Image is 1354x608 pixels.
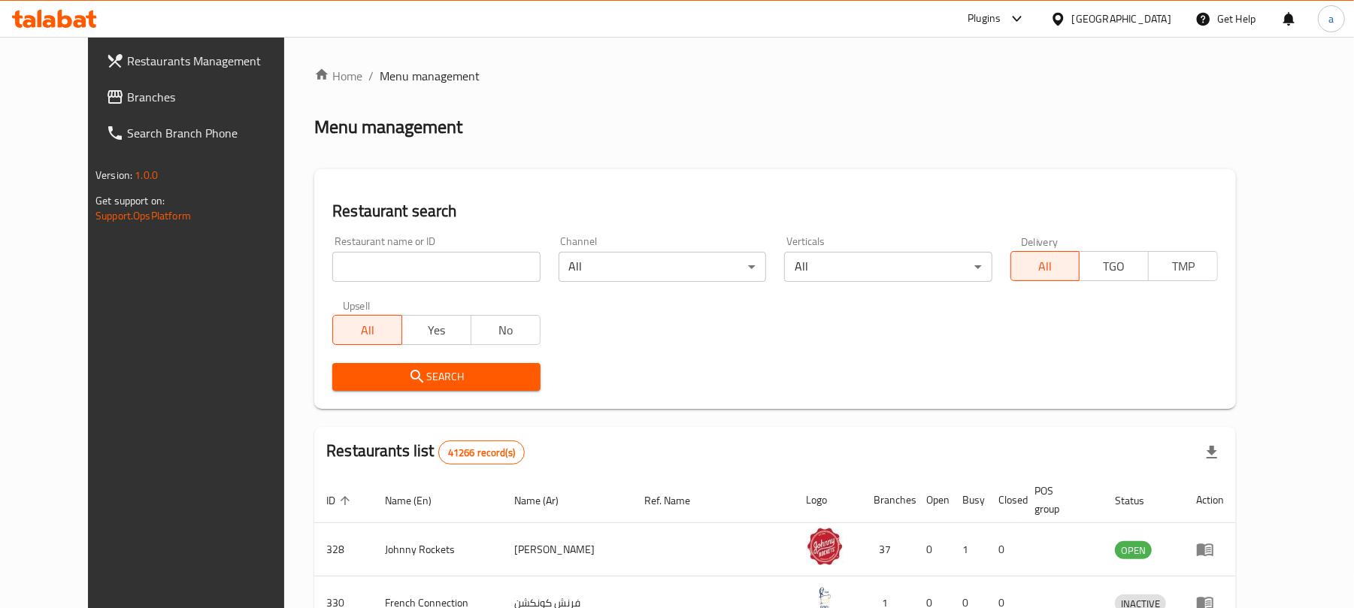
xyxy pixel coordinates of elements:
[806,528,844,565] img: Johnny Rockets
[1328,11,1334,27] span: a
[950,523,986,576] td: 1
[385,492,451,510] span: Name (En)
[986,523,1022,576] td: 0
[314,67,1236,85] nav: breadcrumb
[339,319,396,341] span: All
[326,440,525,464] h2: Restaurants list
[1010,251,1080,281] button: All
[408,319,465,341] span: Yes
[95,206,191,225] a: Support.OpsPlatform
[862,523,914,576] td: 37
[914,523,950,576] td: 0
[502,523,633,576] td: [PERSON_NAME]
[1072,11,1171,27] div: [GEOGRAPHIC_DATA]
[1079,251,1149,281] button: TGO
[1148,251,1218,281] button: TMP
[332,315,402,345] button: All
[559,252,766,282] div: All
[401,315,471,345] button: Yes
[950,477,986,523] th: Busy
[1184,477,1236,523] th: Action
[1115,492,1164,510] span: Status
[94,115,314,151] a: Search Branch Phone
[368,67,374,85] li: /
[1194,434,1230,470] div: Export file
[314,523,373,576] td: 328
[127,88,302,106] span: Branches
[343,300,371,310] label: Upsell
[794,477,862,523] th: Logo
[127,124,302,142] span: Search Branch Phone
[862,477,914,523] th: Branches
[968,10,1001,28] div: Plugins
[332,252,540,282] input: Search for restaurant name or ID..
[1115,541,1152,559] div: OPEN
[438,440,525,464] div: Total records count
[332,200,1218,222] h2: Restaurant search
[784,252,992,282] div: All
[135,165,158,185] span: 1.0.0
[380,67,480,85] span: Menu management
[439,446,524,460] span: 41266 record(s)
[914,477,950,523] th: Open
[314,115,462,139] h2: Menu management
[332,363,540,391] button: Search
[1034,482,1085,518] span: POS group
[127,52,302,70] span: Restaurants Management
[1115,542,1152,559] span: OPEN
[986,477,1022,523] th: Closed
[326,492,355,510] span: ID
[645,492,710,510] span: Ref. Name
[94,79,314,115] a: Branches
[94,43,314,79] a: Restaurants Management
[373,523,502,576] td: Johnny Rockets
[514,492,578,510] span: Name (Ar)
[1021,236,1059,247] label: Delivery
[1017,256,1074,277] span: All
[477,319,535,341] span: No
[95,165,132,185] span: Version:
[1196,540,1224,558] div: Menu
[344,368,528,386] span: Search
[95,191,165,210] span: Get support on:
[314,67,362,85] a: Home
[471,315,541,345] button: No
[1155,256,1212,277] span: TMP
[1086,256,1143,277] span: TGO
